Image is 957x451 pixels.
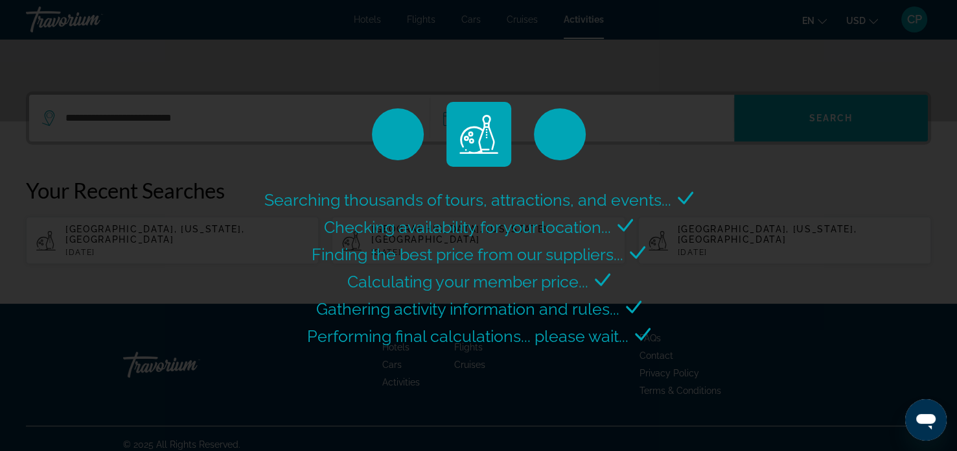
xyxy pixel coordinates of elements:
[307,326,628,346] span: Performing final calculations... please wait...
[312,245,623,264] span: Finding the best price from our suppliers...
[347,272,588,291] span: Calculating your member price...
[324,217,611,237] span: Checking availability for your location...
[316,299,619,319] span: Gathering activity information and rules...
[264,190,671,210] span: Searching thousands of tours, attractions, and events...
[905,399,947,441] iframe: Button to launch messaging window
